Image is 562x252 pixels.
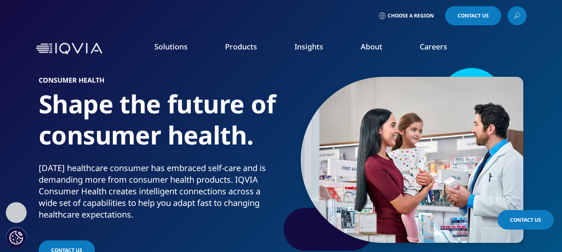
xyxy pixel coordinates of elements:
[154,42,188,51] a: Solutions
[361,42,382,51] a: About
[36,43,102,55] img: IQVIA Healthcare Information Technology and Pharma Clinical Research Company
[388,12,434,19] span: Choose a Region
[295,42,323,51] a: Insights
[225,42,257,51] a: Products
[39,88,278,162] h1: Shape the future of consumer health.
[498,210,554,230] a: Contact Us
[510,216,541,223] span: Contact Us
[106,29,527,68] nav: Primary
[420,42,447,51] a: Careers
[458,13,489,18] span: Contact Us
[39,162,278,225] p: [DATE] healthcare consumer has embraced self-care and is demanding more from consumer health prod...
[39,77,278,88] h6: Consumer Health
[445,6,501,25] a: Contact Us
[6,227,27,248] button: Cookies Settings
[301,77,523,243] img: 797_consumer-health_custom_mother-and-child-with-pharmacist-smiling.jpg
